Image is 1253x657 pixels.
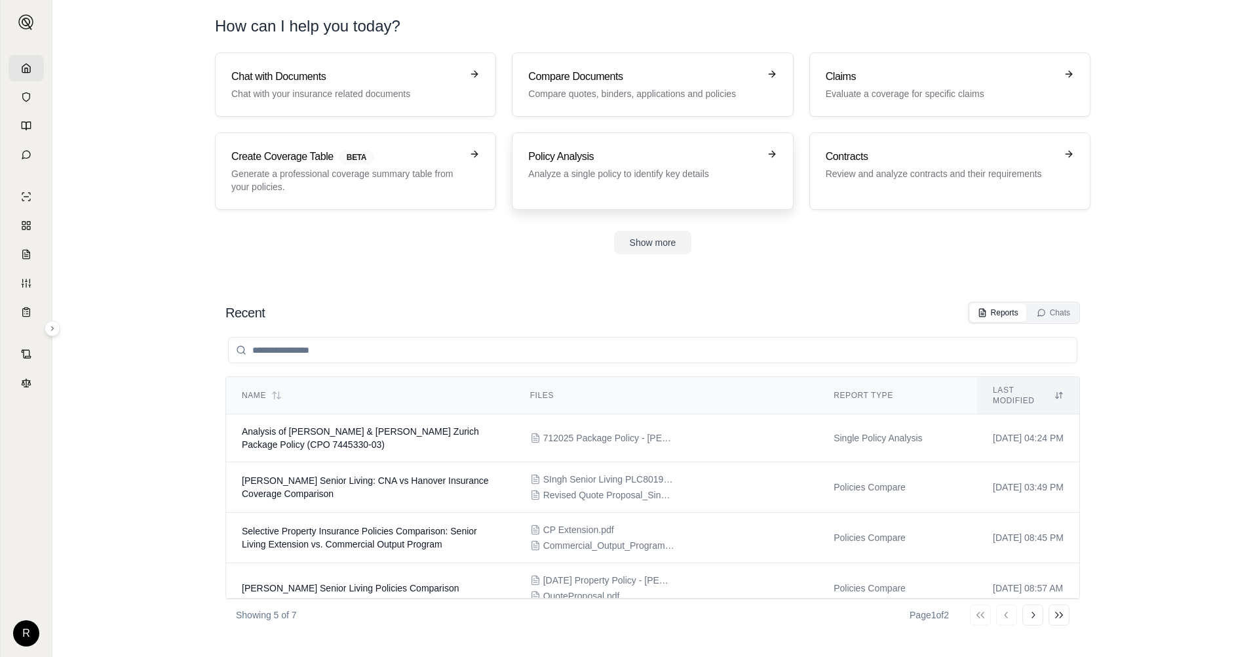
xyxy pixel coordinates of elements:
[818,513,977,563] td: Policies Compare
[215,16,1090,37] h1: How can I help you today?
[9,341,44,367] a: Contract Analysis
[242,475,489,499] span: Singh Senior Living: CNA vs Hanover Insurance Coverage Comparison
[543,539,674,552] span: Commercial_Output_Program_Flyer.pdf
[978,308,1018,318] div: Reports
[977,462,1079,513] td: [DATE] 03:49 PM
[339,150,374,165] span: BETA
[818,462,977,513] td: Policies Compare
[543,431,674,445] span: 712025 Package Policy - Kert Huber & David L Golwitzer Policy.pdf
[18,14,34,30] img: Expand sidebar
[977,414,1079,462] td: [DATE] 04:24 PM
[9,184,44,210] a: Single Policy
[977,563,1079,614] td: [DATE] 08:57 AM
[809,52,1090,117] a: ClaimsEvaluate a coverage for specific claims
[970,304,1026,322] button: Reports
[910,608,949,622] div: Page 1 of 2
[9,84,44,110] a: Documents Vault
[826,167,1056,180] p: Review and analyze contracts and their requirements
[236,608,297,622] p: Showing 5 of 7
[45,321,60,336] button: Expand sidebar
[826,69,1056,85] h3: Claims
[543,488,674,502] span: Revised Quote Proposal_Singh Senior Living.pdf
[215,52,496,117] a: Chat with DocumentsChat with your insurance related documents
[614,231,692,254] button: Show more
[242,583,459,593] span: Singh Senior Living Policies Comparison
[9,113,44,139] a: Prompt Library
[9,270,44,296] a: Custom Report
[512,52,793,117] a: Compare DocumentsCompare quotes, binders, applications and policies
[231,149,461,165] h3: Create Coverage Table
[543,574,674,587] span: 2024.06.30 Property Policy - Singh Senior Living - Insured copy.pdf
[826,87,1056,100] p: Evaluate a coverage for specific claims
[543,523,614,536] span: CP Extension.pdf
[818,563,977,614] td: Policies Compare
[809,132,1090,210] a: ContractsReview and analyze contracts and their requirements
[543,589,620,603] span: QuoteProposal.pdf
[225,304,265,322] h2: Recent
[826,149,1056,165] h3: Contracts
[514,377,818,414] th: Files
[242,390,499,401] div: Name
[9,142,44,168] a: Chat
[977,513,1079,563] td: [DATE] 08:45 PM
[9,370,44,396] a: Legal Search Engine
[1037,308,1070,318] div: Chats
[242,526,477,549] span: Selective Property Insurance Policies Comparison: Senior Living Extension vs. Commercial Output P...
[9,299,44,325] a: Coverage Table
[242,426,479,450] span: Analysis of Kert Huber & David L Golwitzer's Zurich Package Policy (CPO 7445330-03)
[9,55,44,81] a: Home
[231,167,461,193] p: Generate a professional coverage summary table from your policies.
[231,87,461,100] p: Chat with your insurance related documents
[528,149,758,165] h3: Policy Analysis
[13,620,39,647] div: R
[1029,304,1078,322] button: Chats
[528,167,758,180] p: Analyze a single policy to identify key details
[528,87,758,100] p: Compare quotes, binders, applications and policies
[512,132,793,210] a: Policy AnalysisAnalyze a single policy to identify key details
[9,241,44,268] a: Claim Coverage
[818,414,977,462] td: Single Policy Analysis
[993,385,1064,406] div: Last modified
[528,69,758,85] h3: Compare Documents
[231,69,461,85] h3: Chat with Documents
[9,212,44,239] a: Policy Comparisons
[13,9,39,35] button: Expand sidebar
[215,132,496,210] a: Create Coverage TableBETAGenerate a professional coverage summary table from your policies.
[543,473,674,486] span: SIngh Senior Living PLC8019269018 and UMB8019300784 Proposal with forms.pdf
[818,377,977,414] th: Report Type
